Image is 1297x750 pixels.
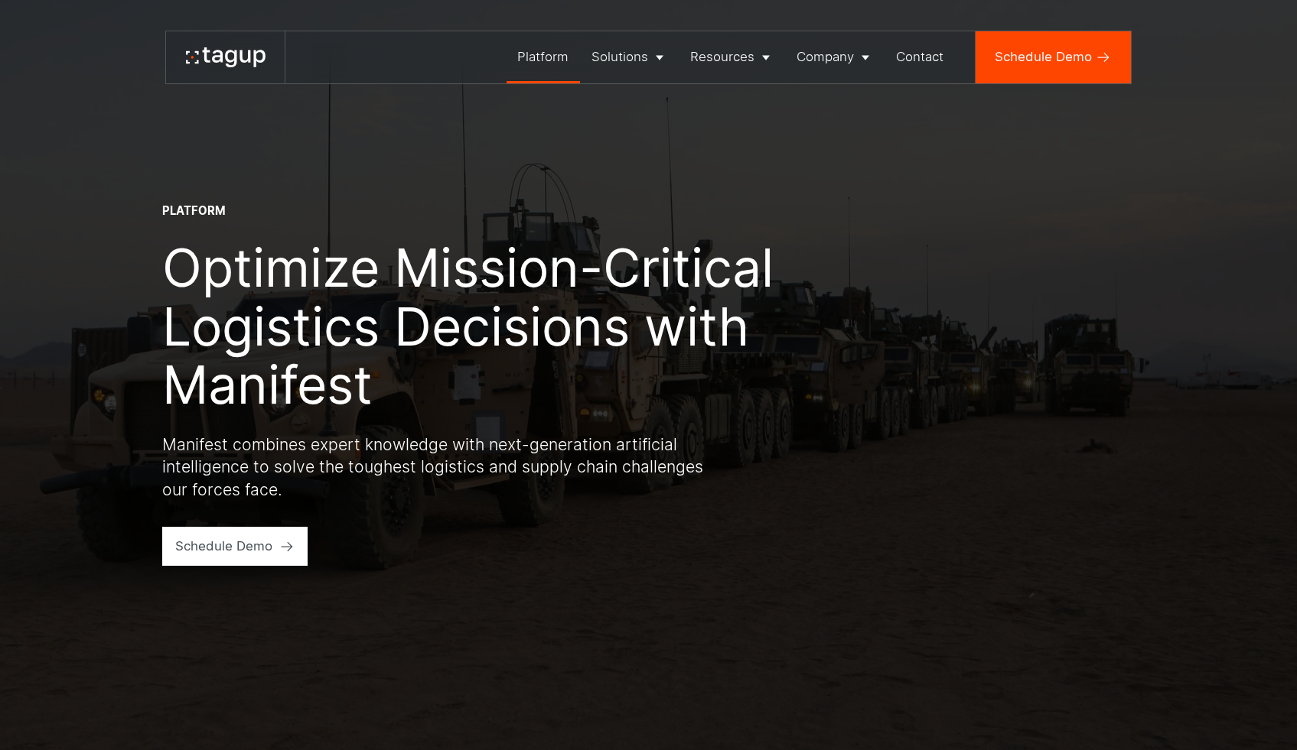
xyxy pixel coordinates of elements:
[690,47,754,67] div: Resources
[162,527,308,566] a: Schedule Demo
[162,203,226,219] div: Platform
[162,433,713,502] p: Manifest combines expert knowledge with next-generation artificial intelligence to solve the toug...
[995,47,1092,67] div: Schedule Demo
[885,31,956,83] a: Contact
[785,31,885,83] a: Company
[976,31,1131,83] a: Schedule Demo
[507,31,581,83] a: Platform
[896,47,943,67] div: Contact
[797,47,854,67] div: Company
[580,31,679,83] a: Solutions
[517,47,569,67] div: Platform
[591,47,648,67] div: Solutions
[162,239,805,414] h1: Optimize Mission-Critical Logistics Decisions with Manifest
[175,537,272,556] div: Schedule Demo
[679,31,785,83] a: Resources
